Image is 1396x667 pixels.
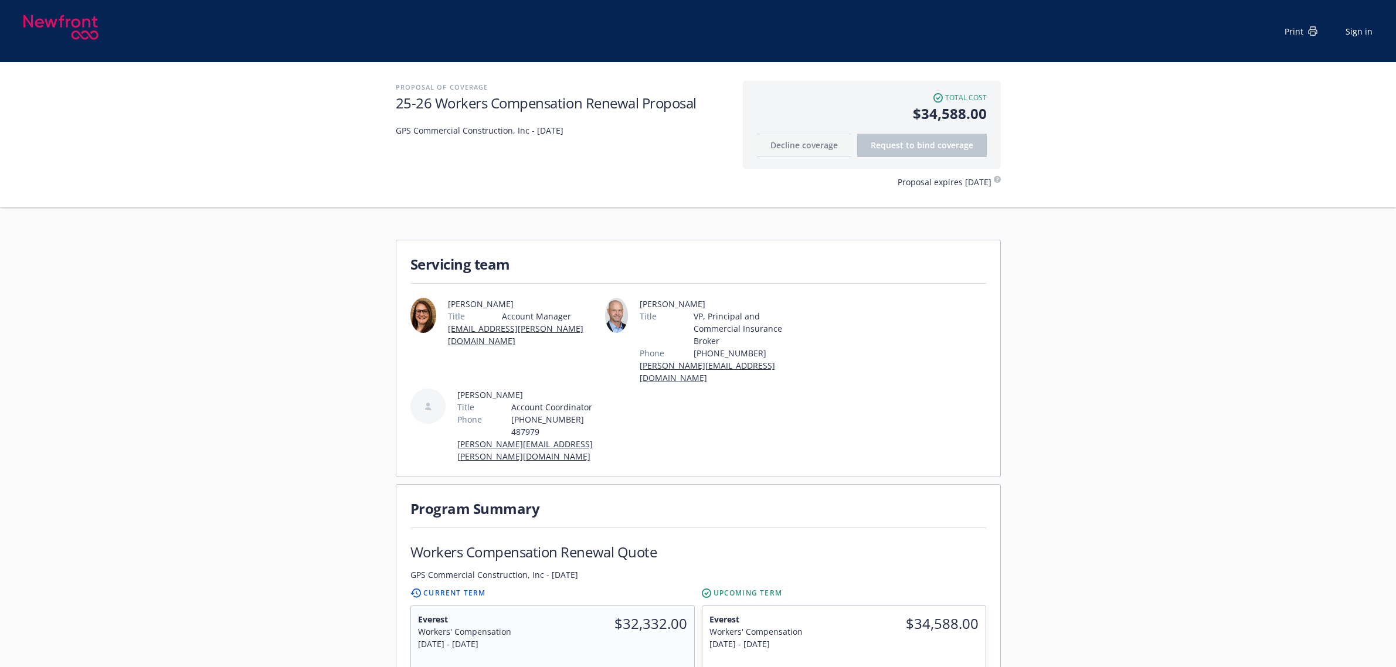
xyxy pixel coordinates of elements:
[640,310,657,322] span: Title
[410,542,657,561] h1: Workers Compensation Renewal Quote
[757,103,987,124] span: $34,588.00
[511,413,600,438] span: [PHONE_NUMBER] 487979
[418,625,546,638] div: Workers' Compensation
[851,613,979,634] span: $34,588.00
[396,93,731,113] h1: 25-26 Workers Compensation Renewal Proposal
[396,124,689,137] span: GPS Commercial Construction, Inc - [DATE]
[396,81,731,93] h2: Proposal of coverage
[640,347,664,359] span: Phone
[694,347,795,359] span: [PHONE_NUMBER]
[605,298,628,333] img: employee photo
[770,139,838,151] span: Decline coverage
[448,310,465,322] span: Title
[457,413,482,426] span: Phone
[559,613,687,634] span: $32,332.00
[709,625,837,638] div: Workers' Compensation
[410,298,437,333] img: employee photo
[709,613,837,625] span: Everest
[1346,25,1373,38] a: Sign in
[898,176,991,188] span: Proposal expires [DATE]
[694,310,795,347] span: VP, Principal and Commercial Insurance Broker
[511,401,600,413] span: Account Coordinator
[418,613,546,625] span: Everest
[709,638,837,650] div: [DATE] - [DATE]
[757,134,851,157] button: Decline coverage
[410,569,578,581] span: GPS Commercial Construction, Inc - [DATE]
[945,93,987,103] span: Total cost
[418,638,546,650] div: [DATE] - [DATE]
[410,499,986,518] h1: Program Summary
[640,298,795,310] span: [PERSON_NAME]
[457,389,600,401] span: [PERSON_NAME]
[857,134,987,157] button: Request to bindcoverage
[423,588,485,598] span: Current Term
[502,310,600,322] span: Account Manager
[448,298,600,310] span: [PERSON_NAME]
[871,139,973,151] span: Request to bind
[714,588,783,598] span: Upcoming Term
[1285,25,1317,38] div: Print
[640,360,775,383] a: [PERSON_NAME][EMAIL_ADDRESS][DOMAIN_NAME]
[410,254,986,274] h1: Servicing team
[457,438,593,462] a: [PERSON_NAME][EMAIL_ADDRESS][PERSON_NAME][DOMAIN_NAME]
[448,323,583,346] a: [EMAIL_ADDRESS][PERSON_NAME][DOMAIN_NAME]
[938,139,973,151] span: coverage
[457,401,474,413] span: Title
